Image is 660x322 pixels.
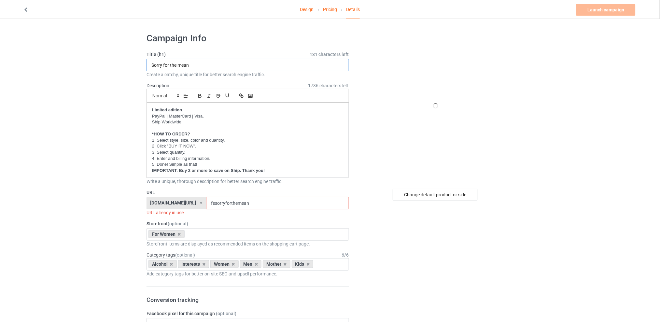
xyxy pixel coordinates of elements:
[147,220,349,227] label: Storefront
[147,310,349,317] label: Facebook pixel for this campaign
[152,149,344,156] p: 3. Select quantity.
[147,51,349,58] label: Title (h1)
[147,241,349,247] div: Storefront items are displayed as recommended items on the shopping cart page.
[346,0,360,19] div: Details
[147,178,349,185] div: Write a unique, thorough description for better search engine traffic.
[216,311,236,316] span: (optional)
[175,252,195,258] span: (optional)
[147,271,349,277] div: Add category tags for better on-site SEO and upsell performance.
[147,252,195,258] label: Category tags
[148,260,177,268] div: Alcohol
[210,260,239,268] div: Women
[147,209,349,216] div: URL already in use
[292,260,314,268] div: Kids
[152,137,344,144] p: 1. Select style, size, color and quantity.
[148,230,185,238] div: For Women
[393,189,478,201] div: Change default product or side
[308,82,349,89] span: 1736 characters left
[178,260,209,268] div: Interests
[263,260,290,268] div: Mother
[152,168,265,173] strong: IMPORTANT: Buy 2 or more to save on Ship. Thank you!
[147,33,349,44] h1: Campaign Info
[150,201,196,205] div: [DOMAIN_NAME][URL]
[147,189,349,196] label: URL
[147,296,349,303] h3: Conversion tracking
[152,143,344,149] p: 2. Click "BUY IT NOW".
[342,252,349,258] div: 6 / 6
[147,71,349,78] div: Create a catchy, unique title for better search engine traffic.
[152,119,344,125] p: Ship Worldwide.
[300,0,314,19] a: Design
[310,51,349,58] span: 131 characters left
[152,113,344,119] p: PayPal | MasterCard | Visa.
[152,132,190,136] strong: *HOW TO ORDER?
[323,0,337,19] a: Pricing
[240,260,262,268] div: Men
[168,221,188,226] span: (optional)
[152,107,183,112] strong: Limited edition.
[147,83,169,88] label: Description
[152,156,344,162] p: 4. Enter and billing information.
[152,161,344,168] p: 5. Done! Simple as that!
